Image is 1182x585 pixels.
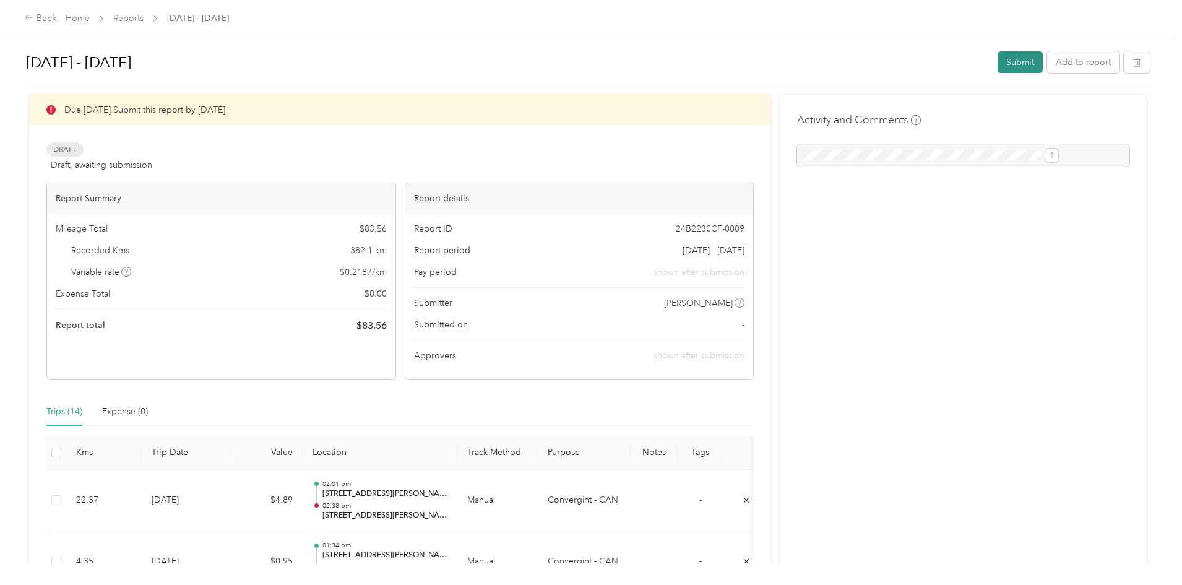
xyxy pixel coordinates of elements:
span: 382.1 km [350,244,387,257]
p: [STREET_ADDRESS][PERSON_NAME] [322,488,447,500]
span: - [699,495,702,505]
div: Expense (0) [102,405,148,418]
div: Due [DATE]. Submit this report by [DATE] [29,95,771,125]
th: Purpose [538,436,631,470]
span: Draft, awaiting submission [51,158,152,171]
div: Trips (14) [46,405,82,418]
span: Report total [56,319,105,332]
p: 02:38 pm [322,501,447,510]
td: $4.89 [228,470,303,532]
span: Report ID [414,222,452,235]
span: Expense Total [56,287,110,300]
span: [PERSON_NAME] [664,297,733,310]
span: Mileage Total [56,222,108,235]
td: Convergint - CAN [538,470,631,532]
div: Report Summary [47,183,395,214]
td: 22.37 [66,470,142,532]
button: Submit [998,51,1043,73]
span: shown after submission [654,350,744,361]
span: $ 83.56 [360,222,387,235]
span: shown after submission [654,266,744,279]
span: - [742,318,744,331]
span: $ 83.56 [356,318,387,333]
span: - [699,556,702,566]
span: Report period [414,244,470,257]
p: 01:48 pm [322,563,447,571]
span: Draft [46,142,84,157]
span: Pay period [414,266,457,279]
h4: Activity and Comments [797,112,921,128]
th: Trip Date [142,436,228,470]
th: Kms [66,436,142,470]
div: Back [25,11,57,26]
th: Tags [677,436,723,470]
p: [STREET_ADDRESS][PERSON_NAME] [322,550,447,561]
th: Value [228,436,303,470]
span: Approvers [414,349,456,362]
span: 24B2230CF-0009 [676,222,744,235]
span: [DATE] - [DATE] [683,244,744,257]
iframe: Everlance-gr Chat Button Frame [1113,516,1182,585]
td: [DATE] [142,470,228,532]
span: Submitted on [414,318,468,331]
span: $ 0.2187 / km [340,266,387,279]
a: Reports [113,13,144,24]
div: Report details [405,183,754,214]
p: 01:34 pm [322,541,447,550]
th: Notes [631,436,677,470]
span: Submitter [414,297,452,310]
span: [DATE] - [DATE] [167,12,229,25]
td: Manual [457,470,538,532]
button: Add to report [1047,51,1119,73]
h1: Aug 1 - 31, 2025 [26,48,989,77]
span: Variable rate [71,266,132,279]
th: Track Method [457,436,538,470]
a: Home [66,13,90,24]
span: $ 0.00 [365,287,387,300]
p: 02:01 pm [322,480,447,488]
p: [STREET_ADDRESS][PERSON_NAME] [322,510,447,521]
th: Location [303,436,457,470]
span: Recorded Kms [71,244,129,257]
